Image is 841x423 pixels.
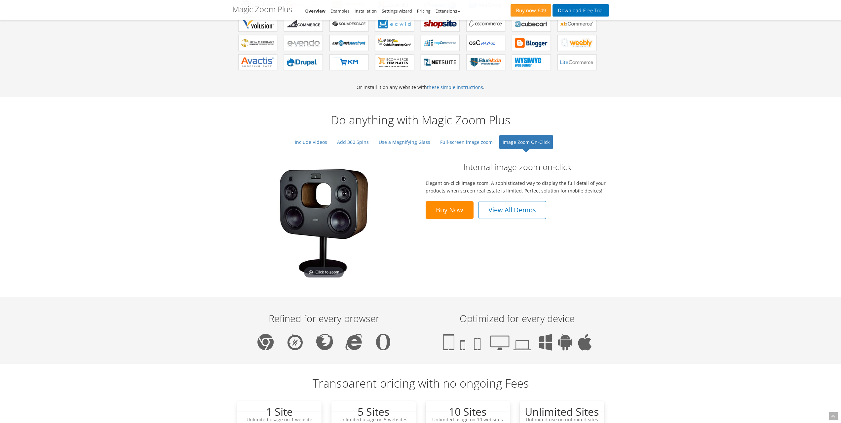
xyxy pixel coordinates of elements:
[427,313,607,324] p: Optimized for every device
[466,16,505,32] a: Magic Zoom Plus for osCommerce
[449,404,486,419] big: 10 Sites
[424,57,457,67] b: Magic Zoom Plus for NetSuite
[234,313,414,324] p: Refined for every browser
[332,57,365,67] b: Magic Zoom Plus for EKM
[238,54,277,70] a: Magic Zoom Plus for Avactis
[329,16,368,32] a: Magic Zoom Plus for Squarespace
[291,135,330,149] a: Include Videos
[284,54,323,70] a: Magic Zoom Plus for Drupal
[553,4,609,17] a: DownloadFree Trial
[557,35,596,51] a: Magic Zoom Plus for Weebly
[424,38,457,48] b: Magic Zoom Plus for nopCommerce
[436,8,460,14] a: Extensions
[417,8,431,14] a: Pricing
[499,135,553,149] a: Image Zoom On-Click
[515,38,548,48] b: Magic Zoom Plus for Blogger
[581,8,603,13] span: Free Trial
[421,54,460,70] a: Magic Zoom Plus for NetSuite
[232,5,292,14] h1: Magic Zoom Plus
[512,35,551,51] a: Magic Zoom Plus for Blogger
[469,38,502,48] b: Magic Zoom Plus for osCMax
[557,54,596,70] a: Magic Zoom Plus for LiteCommerce
[443,334,592,351] img: Tablet, phone, smartphone, desktop, laptop, Windows, Android, iOS
[284,16,323,32] a: Magic Zoom Plus for Bigcommerce
[331,411,416,420] li: Unlimited usage on 5 websites
[512,54,551,70] a: Magic Zoom Plus for WYSIWYG
[375,16,414,32] a: Magic Zoom Plus for ECWID
[426,411,510,420] li: Unlimited usage on 10 websites
[358,404,389,419] big: 5 Sites
[375,54,414,70] a: Magic Zoom Plus for ecommerce Templates
[520,411,604,420] li: Unlimited use on unlimited sites
[557,16,596,32] a: Magic Zoom Plus for xt:Commerce
[241,38,274,48] b: Magic Zoom Plus for Miva Merchant
[329,35,368,51] a: Magic Zoom Plus for AspDotNetStorefront
[232,114,609,127] h2: Do anything with Magic Zoom Plus
[382,8,412,14] a: Settings wizard
[355,8,377,14] a: Installation
[560,57,593,67] b: Magic Zoom Plus for LiteCommerce
[466,35,505,51] a: Magic Zoom Plus for osCMax
[266,164,382,280] a: Click to zoom
[469,19,502,29] b: Magic Zoom Plus for osCommerce
[560,38,593,48] b: Magic Zoom Plus for Weebly
[421,16,460,32] a: Magic Zoom Plus for ShopSite
[266,404,293,419] big: 1 Site
[287,38,320,48] b: Magic Zoom Plus for e-vendo
[426,161,609,219] div: Elegant on-click image zoom. A sophisticated way to display the full detail of your products when...
[287,57,320,67] b: Magic Zoom Plus for Drupal
[426,201,474,219] a: Buy Now
[427,84,483,90] a: these simple instructions
[334,135,372,149] a: Add 360 Spins
[515,57,548,67] b: Magic Zoom Plus for WYSIWYG
[305,8,326,14] a: Overview
[257,334,390,350] img: Chrome, Safari, Firefox, IE, Opera
[536,8,546,13] span: £49
[375,35,414,51] a: Magic Zoom Plus for GoDaddy Shopping Cart
[466,54,505,70] a: Magic Zoom Plus for BlueVoda
[421,35,460,51] a: Magic Zoom Plus for nopCommerce
[511,4,551,17] a: Buy now£49
[332,38,365,48] b: Magic Zoom Plus for AspDotNetStorefront
[241,19,274,29] b: Magic Zoom Plus for Volusion
[515,19,548,29] b: Magic Zoom Plus for CubeCart
[332,19,365,29] b: Magic Zoom Plus for Squarespace
[284,35,323,51] a: Magic Zoom Plus for e-vendo
[512,16,551,32] a: Magic Zoom Plus for CubeCart
[232,377,609,390] h2: Transparent pricing with no ongoing Fees
[424,19,457,29] b: Magic Zoom Plus for ShopSite
[426,161,609,173] h2: Internal image zoom on-click
[560,19,593,29] b: Magic Zoom Plus for xt:Commerce
[287,19,320,29] b: Magic Zoom Plus for Bigcommerce
[329,54,368,70] a: Magic Zoom Plus for EKM
[525,404,599,419] big: Unlimited Sites
[238,16,277,32] a: Magic Zoom Plus for Volusion
[469,57,502,67] b: Magic Zoom Plus for BlueVoda
[238,35,277,51] a: Magic Zoom Plus for Miva Merchant
[378,57,411,67] b: Magic Zoom Plus for ecommerce Templates
[237,411,322,420] li: Unlimited usage on 1 website
[478,201,546,219] a: View All Demos
[375,135,434,149] a: Use a Magnifying Glass
[378,38,411,48] b: Magic Zoom Plus for GoDaddy Shopping Cart
[437,135,496,149] a: Full-screen image zoom
[378,19,411,29] b: Magic Zoom Plus for ECWID
[241,57,274,67] b: Magic Zoom Plus for Avactis
[330,8,350,14] a: Examples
